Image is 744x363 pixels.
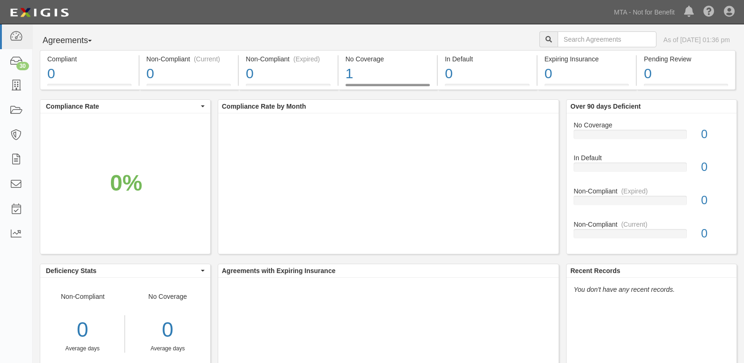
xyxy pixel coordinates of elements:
[132,345,203,353] div: Average days
[694,192,737,209] div: 0
[574,220,729,246] a: Non-Compliant(Current)0
[567,186,737,196] div: Non-Compliant
[438,84,537,91] a: In Default0
[574,286,675,293] em: You don't have any recent records.
[445,54,530,64] div: In Default
[538,84,636,91] a: Expiring Insurance0
[570,267,620,274] b: Recent Records
[574,186,729,220] a: Non-Compliant(Expired)0
[545,64,629,84] div: 0
[293,54,320,64] div: (Expired)
[574,120,729,154] a: No Coverage0
[609,3,679,22] a: MTA - Not for Benefit
[46,266,199,275] span: Deficiency Stats
[47,54,132,64] div: Compliant
[7,4,72,21] img: logo-5460c22ac91f19d4615b14bd174203de0afe785f0fc80cf4dbbc73dc1793850b.png
[621,186,648,196] div: (Expired)
[222,103,306,110] b: Compliance Rate by Month
[637,84,736,91] a: Pending Review0
[140,84,238,91] a: Non-Compliant(Current)0
[246,54,331,64] div: Non-Compliant (Expired)
[239,84,338,91] a: Non-Compliant(Expired)0
[346,64,430,84] div: 1
[16,62,29,70] div: 30
[567,220,737,229] div: Non-Compliant
[545,54,629,64] div: Expiring Insurance
[558,31,656,47] input: Search Agreements
[40,100,210,113] button: Compliance Rate
[694,159,737,176] div: 0
[346,54,430,64] div: No Coverage
[46,102,199,111] span: Compliance Rate
[147,54,231,64] div: Non-Compliant (Current)
[644,54,728,64] div: Pending Review
[40,345,125,353] div: Average days
[40,31,110,50] button: Agreements
[132,315,203,345] div: 0
[147,64,231,84] div: 0
[567,153,737,163] div: In Default
[40,84,139,91] a: Compliant0
[339,84,437,91] a: No Coverage1
[110,167,142,199] div: 0%
[40,264,210,277] button: Deficiency Stats
[445,64,530,84] div: 0
[694,225,737,242] div: 0
[47,64,132,84] div: 0
[621,220,648,229] div: (Current)
[570,103,641,110] b: Over 90 days Deficient
[246,64,331,84] div: 0
[194,54,220,64] div: (Current)
[567,120,737,130] div: No Coverage
[703,7,715,18] i: Help Center - Complianz
[222,267,336,274] b: Agreements with Expiring Insurance
[574,153,729,186] a: In Default0
[40,315,125,345] div: 0
[644,64,728,84] div: 0
[694,126,737,143] div: 0
[663,35,730,44] div: As of [DATE] 01:36 pm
